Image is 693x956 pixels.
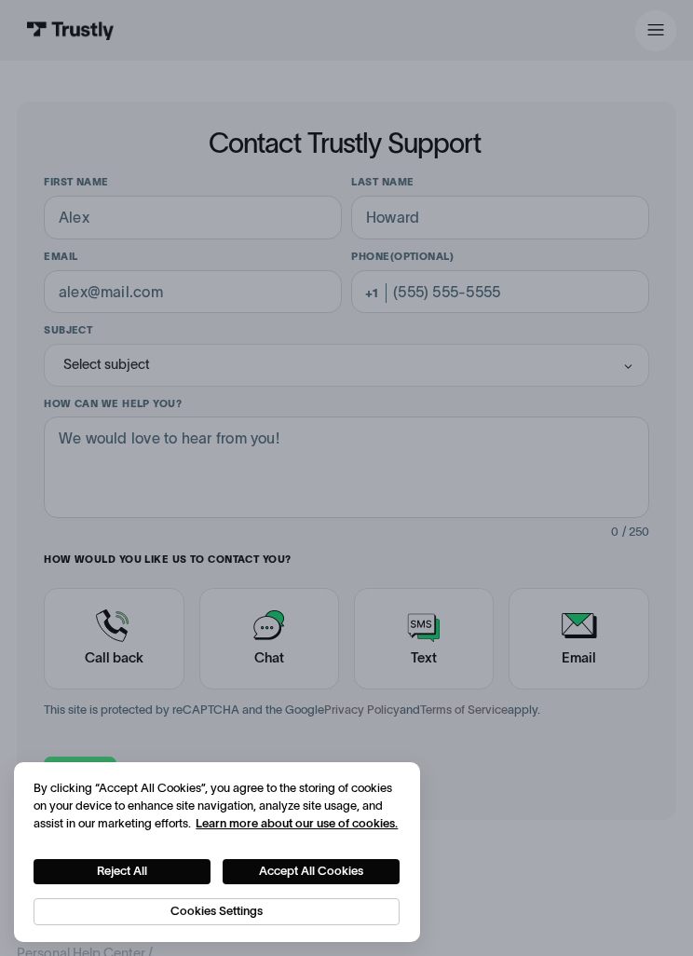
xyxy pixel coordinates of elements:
div: Cookie banner [14,762,421,943]
div: Privacy [34,779,400,925]
button: Reject All [34,859,211,884]
button: Accept All Cookies [223,859,400,884]
button: Cookies Settings [34,898,400,925]
div: By clicking “Accept All Cookies”, you agree to the storing of cookies on your device to enhance s... [34,779,400,832]
a: More information about your privacy, opens in a new tab [196,816,398,830]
